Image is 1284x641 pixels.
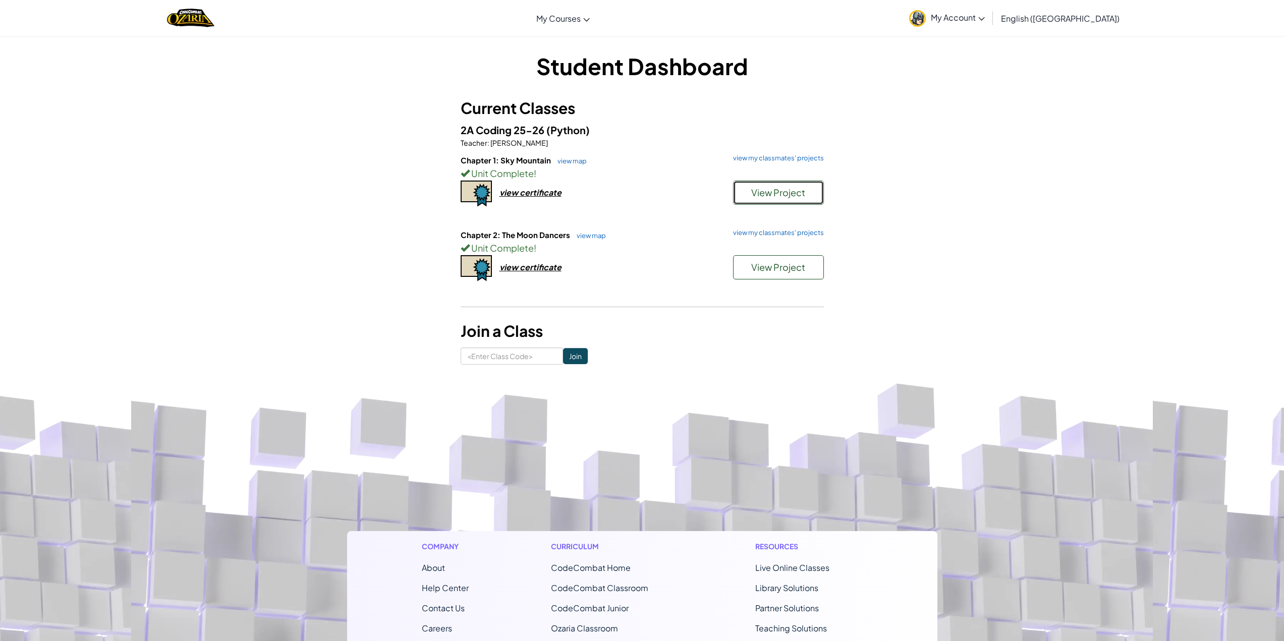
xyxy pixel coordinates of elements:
h1: Resources [755,541,863,552]
a: Help Center [422,582,469,593]
img: avatar [909,10,926,27]
a: view my classmates' projects [728,229,824,236]
button: View Project [733,255,824,279]
span: ! [534,167,536,179]
span: View Project [751,261,805,273]
span: CodeCombat Home [551,562,631,573]
span: English ([GEOGRAPHIC_DATA]) [1001,13,1120,24]
a: view my classmates' projects [728,155,824,161]
span: Chapter 2: The Moon Dancers [461,230,572,240]
a: English ([GEOGRAPHIC_DATA]) [996,5,1125,32]
span: Chapter 1: Sky Mountain [461,155,552,165]
h1: Curriculum [551,541,673,552]
input: <Enter Class Code> [461,347,563,365]
span: Contact Us [422,603,465,613]
a: Careers [422,623,452,633]
a: view map [572,231,606,240]
a: view certificate [461,187,562,198]
a: view map [552,157,587,165]
span: : [487,138,489,147]
a: Ozaria Classroom [551,623,618,633]
a: My Courses [531,5,595,32]
span: [PERSON_NAME] [489,138,548,147]
span: ! [534,242,536,254]
button: View Project [733,181,824,205]
img: certificate-icon.png [461,181,492,207]
span: Teacher [461,138,487,147]
a: CodeCombat Junior [551,603,629,613]
span: My Account [931,12,985,23]
span: Unit Complete [470,167,534,179]
img: Home [167,8,214,28]
span: Unit Complete [470,242,534,254]
div: view certificate [499,262,562,272]
span: (Python) [546,124,590,136]
span: My Courses [536,13,581,24]
h3: Current Classes [461,97,824,120]
a: Live Online Classes [755,562,829,573]
a: Library Solutions [755,582,818,593]
a: view certificate [461,262,562,272]
a: Ozaria by CodeCombat logo [167,8,214,28]
a: About [422,562,445,573]
a: Teaching Solutions [755,623,827,633]
span: 2A Coding 25-26 [461,124,546,136]
h1: Student Dashboard [461,50,824,82]
h1: Company [422,541,469,552]
input: Join [563,348,588,364]
h3: Join a Class [461,320,824,342]
a: Partner Solutions [755,603,819,613]
div: view certificate [499,187,562,198]
a: My Account [904,2,990,34]
img: certificate-icon.png [461,255,492,281]
span: View Project [751,187,805,198]
a: CodeCombat Classroom [551,582,648,593]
